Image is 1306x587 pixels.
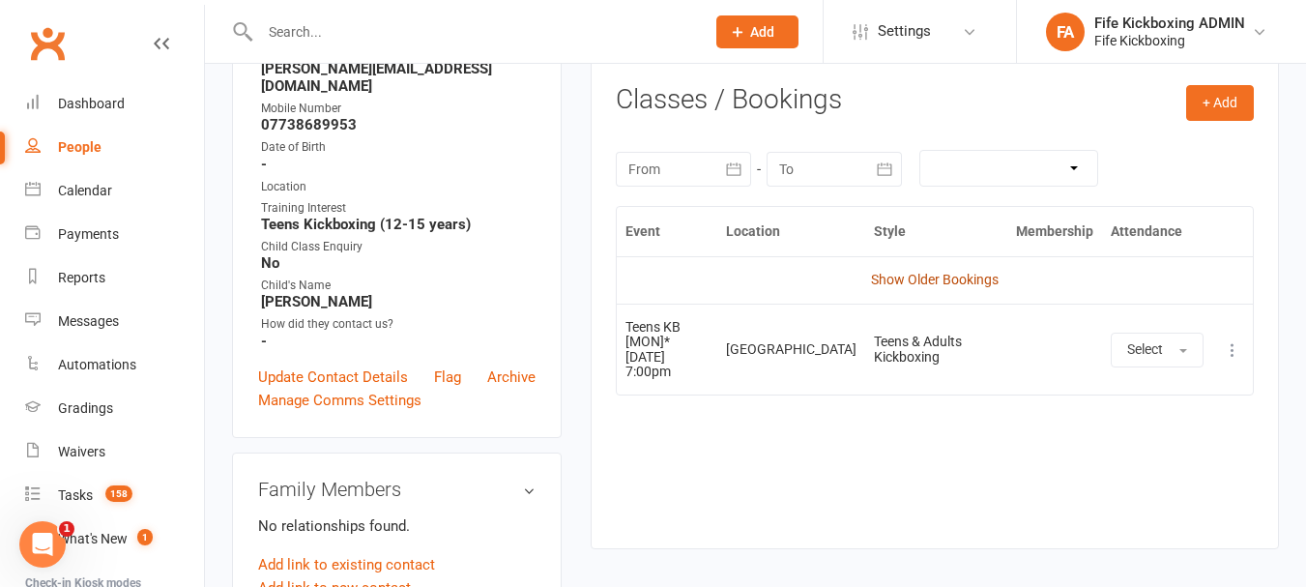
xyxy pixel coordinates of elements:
[261,178,536,196] div: Location
[25,256,204,300] a: Reports
[726,342,856,357] div: [GEOGRAPHIC_DATA]
[717,207,865,256] th: Location
[1127,341,1163,357] span: Select
[254,18,691,45] input: Search...
[58,444,105,459] div: Waivers
[25,517,204,561] a: What's New1
[25,169,204,213] a: Calendar
[261,277,536,295] div: Child's Name
[716,15,798,48] button: Add
[616,85,1254,115] h3: Classes / Bookings
[258,479,536,500] h3: Family Members
[261,60,536,95] strong: [PERSON_NAME][EMAIL_ADDRESS][DOMAIN_NAME]
[261,156,536,173] strong: -
[58,270,105,285] div: Reports
[58,313,119,329] div: Messages
[25,343,204,387] a: Automations
[25,126,204,169] a: People
[261,100,536,118] div: Mobile Number
[58,139,102,155] div: People
[23,19,72,68] a: Clubworx
[25,300,204,343] a: Messages
[58,183,112,198] div: Calendar
[1007,207,1102,256] th: Membership
[874,335,999,365] div: Teens & Adults Kickboxing
[58,487,93,503] div: Tasks
[625,320,709,350] div: Teens KB [MON]*
[1186,85,1254,120] button: + Add
[261,216,536,233] strong: Teens Kickboxing (12-15 years)
[58,96,125,111] div: Dashboard
[19,521,66,568] iframe: Intercom live chat
[261,254,536,272] strong: No
[1094,32,1245,49] div: Fife Kickboxing
[25,82,204,126] a: Dashboard
[25,213,204,256] a: Payments
[258,389,421,412] a: Manage Comms Settings
[261,333,536,350] strong: -
[261,315,536,334] div: How did they contact us?
[59,521,74,537] span: 1
[25,430,204,474] a: Waivers
[261,293,536,310] strong: [PERSON_NAME]
[1094,15,1245,32] div: Fife Kickboxing ADMIN
[58,531,128,546] div: What's New
[261,116,536,133] strong: 07738689953
[617,304,717,396] td: [DATE] 7:00pm
[261,138,536,157] div: Date of Birth
[258,553,435,576] a: Add link to existing contact
[58,226,119,242] div: Payments
[1046,13,1085,51] div: FA
[434,366,461,389] a: Flag
[865,207,1007,256] th: Style
[1111,333,1204,367] button: Select
[261,199,536,218] div: Training Interest
[871,272,999,287] a: Show Older Bookings
[58,357,136,372] div: Automations
[258,514,536,538] p: No relationships found.
[105,485,132,502] span: 158
[258,366,408,389] a: Update Contact Details
[750,24,774,40] span: Add
[25,387,204,430] a: Gradings
[878,10,931,53] span: Settings
[58,400,113,416] div: Gradings
[25,474,204,517] a: Tasks 158
[1102,207,1212,256] th: Attendance
[261,238,536,256] div: Child Class Enquiry
[137,529,153,545] span: 1
[487,366,536,389] a: Archive
[617,207,717,256] th: Event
